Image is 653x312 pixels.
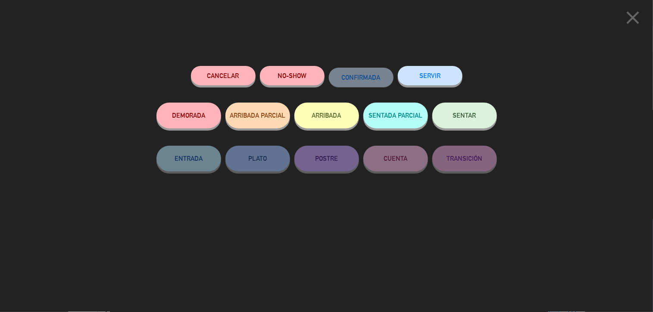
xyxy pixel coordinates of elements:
button: PLATO [225,146,290,172]
button: NO-SHOW [260,66,325,85]
button: TRANSICIÓN [432,146,497,172]
button: SERVIR [398,66,462,85]
button: ENTRADA [156,146,221,172]
button: CUENTA [363,146,428,172]
button: Cancelar [191,66,256,85]
span: ARRIBADA PARCIAL [230,112,285,119]
span: SENTAR [453,112,476,119]
button: ARRIBADA [294,103,359,128]
button: ARRIBADA PARCIAL [225,103,290,128]
button: SENTADA PARCIAL [363,103,428,128]
button: POSTRE [294,146,359,172]
button: CONFIRMADA [329,68,394,87]
i: close [622,7,644,28]
button: close [620,6,647,32]
span: CONFIRMADA [342,74,381,81]
button: DEMORADA [156,103,221,128]
button: SENTAR [432,103,497,128]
